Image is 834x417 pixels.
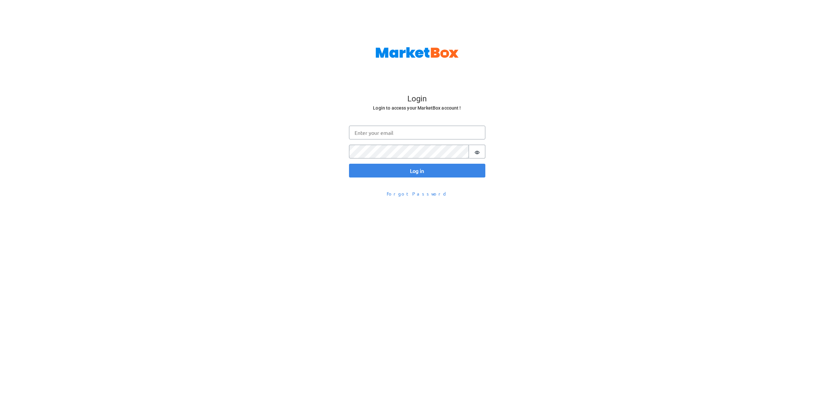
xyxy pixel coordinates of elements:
[349,126,485,139] input: Enter your email
[350,104,485,112] h6: Login to access your MarketBox account !
[376,47,459,58] img: MarketBox logo
[469,145,485,158] button: Show password
[382,188,452,199] button: Forgot Password
[349,164,485,177] button: Log in
[350,94,485,104] h4: Login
